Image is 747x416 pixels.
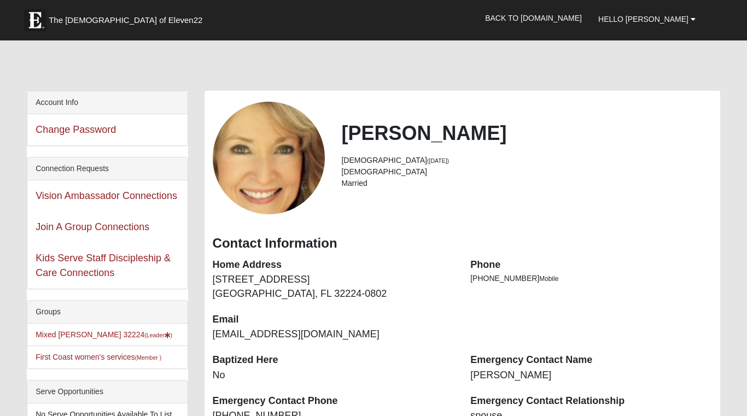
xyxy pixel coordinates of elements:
[470,394,712,408] dt: Emergency Contact Relationship
[470,258,712,272] dt: Phone
[144,332,172,338] small: (Leader )
[427,157,449,164] small: ([DATE])
[49,15,202,26] span: The [DEMOGRAPHIC_DATA] of Eleven22
[27,157,187,180] div: Connection Requests
[213,353,454,367] dt: Baptized Here
[341,121,711,145] h2: [PERSON_NAME]
[135,354,161,361] small: (Member )
[341,155,711,166] li: [DEMOGRAPHIC_DATA]
[27,380,187,403] div: Serve Opportunities
[36,330,172,339] a: Mixed [PERSON_NAME] 32224(Leader)
[36,353,161,361] a: First Coast women's services(Member )
[213,102,325,214] a: View Fullsize Photo
[470,353,712,367] dt: Emergency Contact Name
[27,301,187,324] div: Groups
[213,258,454,272] dt: Home Address
[213,327,454,342] dd: [EMAIL_ADDRESS][DOMAIN_NAME]
[213,368,454,383] dd: No
[19,4,237,31] a: The [DEMOGRAPHIC_DATA] of Eleven22
[539,275,558,283] span: Mobile
[590,5,704,33] a: Hello [PERSON_NAME]
[36,124,116,135] a: Change Password
[36,221,149,232] a: Join A Group Connections
[24,9,46,31] img: Eleven22 logo
[213,273,454,301] dd: [STREET_ADDRESS] [GEOGRAPHIC_DATA], FL 32224-0802
[213,236,712,251] h3: Contact Information
[36,253,171,278] a: Kids Serve Staff Discipleship & Care Connections
[341,166,711,178] li: [DEMOGRAPHIC_DATA]
[470,273,712,284] li: [PHONE_NUMBER]
[598,15,688,24] span: Hello [PERSON_NAME]
[213,313,454,327] dt: Email
[341,178,711,189] li: Married
[213,394,454,408] dt: Emergency Contact Phone
[27,91,187,114] div: Account Info
[477,4,590,32] a: Back to [DOMAIN_NAME]
[470,368,712,383] dd: [PERSON_NAME]
[36,190,177,201] a: Vision Ambassador Connections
